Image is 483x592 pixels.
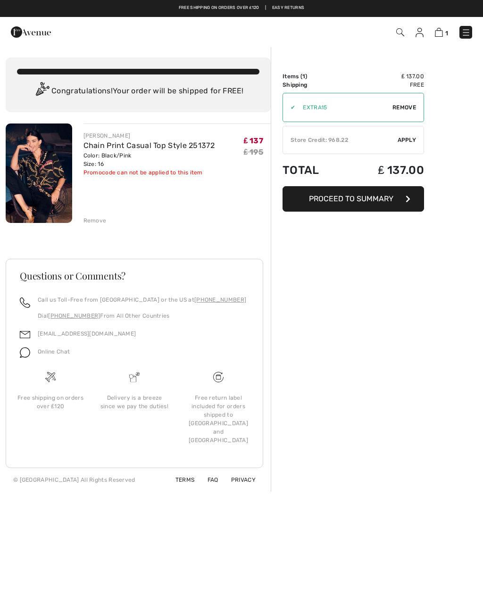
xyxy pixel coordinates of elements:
[220,477,256,483] a: Privacy
[48,312,100,319] a: [PHONE_NUMBER]
[283,72,345,81] td: Items ( )
[345,81,424,89] td: Free
[33,82,51,101] img: Congratulation2.svg
[83,132,215,140] div: [PERSON_NAME]
[345,72,424,81] td: ₤ 137.00
[194,296,246,303] a: [PHONE_NUMBER]
[398,136,416,144] span: Apply
[38,296,246,304] p: Call us Toll-Free from [GEOGRAPHIC_DATA] or the US at
[11,27,51,36] a: 1ère Avenue
[20,297,30,308] img: call
[283,103,295,112] div: ✔
[179,5,259,11] a: Free shipping on orders over ₤120
[283,186,424,212] button: Proceed to Summary
[13,476,135,484] div: © [GEOGRAPHIC_DATA] All Rights Reserved
[283,136,398,144] div: Store Credit: 968.22
[20,329,30,340] img: email
[435,28,443,37] img: Shopping Bag
[213,372,224,382] img: Free shipping on orders over &#8356;120
[38,330,136,337] a: [EMAIL_ADDRESS][DOMAIN_NAME]
[283,81,345,89] td: Shipping
[244,136,263,145] span: ₤ 137
[83,216,107,225] div: Remove
[416,28,424,37] img: My Info
[302,73,305,80] span: 1
[16,394,85,411] div: Free shipping on orders over ₤120
[83,151,215,168] div: Color: Black/Pink Size: 16
[38,312,246,320] p: Dial From All Other Countries
[244,148,263,156] s: ₤ 195
[345,154,424,186] td: ₤ 137.00
[184,394,253,444] div: Free return label included for orders shipped to [GEOGRAPHIC_DATA] and [GEOGRAPHIC_DATA]
[129,372,140,382] img: Delivery is a breeze since we pay the duties!
[461,28,471,37] img: Menu
[295,93,392,122] input: Promo code
[83,168,215,177] div: Promocode can not be applied to this item
[100,394,169,411] div: Delivery is a breeze since we pay the duties!
[11,23,51,41] img: 1ère Avenue
[445,30,448,37] span: 1
[83,141,215,150] a: Chain Print Casual Top Style 251372
[20,271,249,280] h3: Questions or Comments?
[45,372,56,382] img: Free shipping on orders over &#8356;120
[6,123,72,223] img: Chain Print Casual Top Style 251372
[20,347,30,358] img: chat
[265,5,266,11] span: |
[164,477,195,483] a: Terms
[17,82,259,101] div: Congratulations! Your order will be shipped for FREE!
[272,5,305,11] a: Easy Returns
[196,477,218,483] a: FAQ
[309,194,393,203] span: Proceed to Summary
[435,26,448,38] a: 1
[38,348,70,355] span: Online Chat
[392,103,416,112] span: Remove
[396,28,404,36] img: Search
[283,154,345,186] td: Total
